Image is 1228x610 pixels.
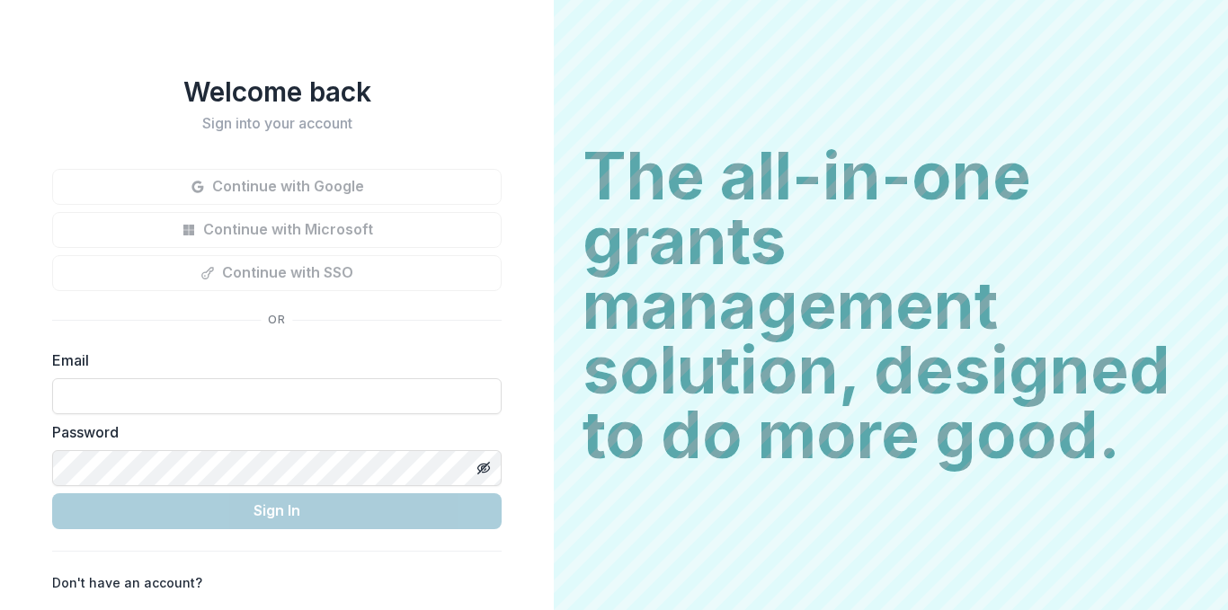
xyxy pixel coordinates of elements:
button: Sign In [52,493,502,529]
button: Toggle password visibility [469,454,498,482]
button: Continue with Microsoft [52,212,502,248]
h1: Welcome back [52,75,502,108]
label: Email [52,349,491,371]
p: Don't have an account? [52,573,202,592]
button: Continue with Google [52,169,502,205]
button: Continue with SSO [52,255,502,291]
label: Password [52,421,491,443]
h2: Sign into your account [52,115,502,132]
